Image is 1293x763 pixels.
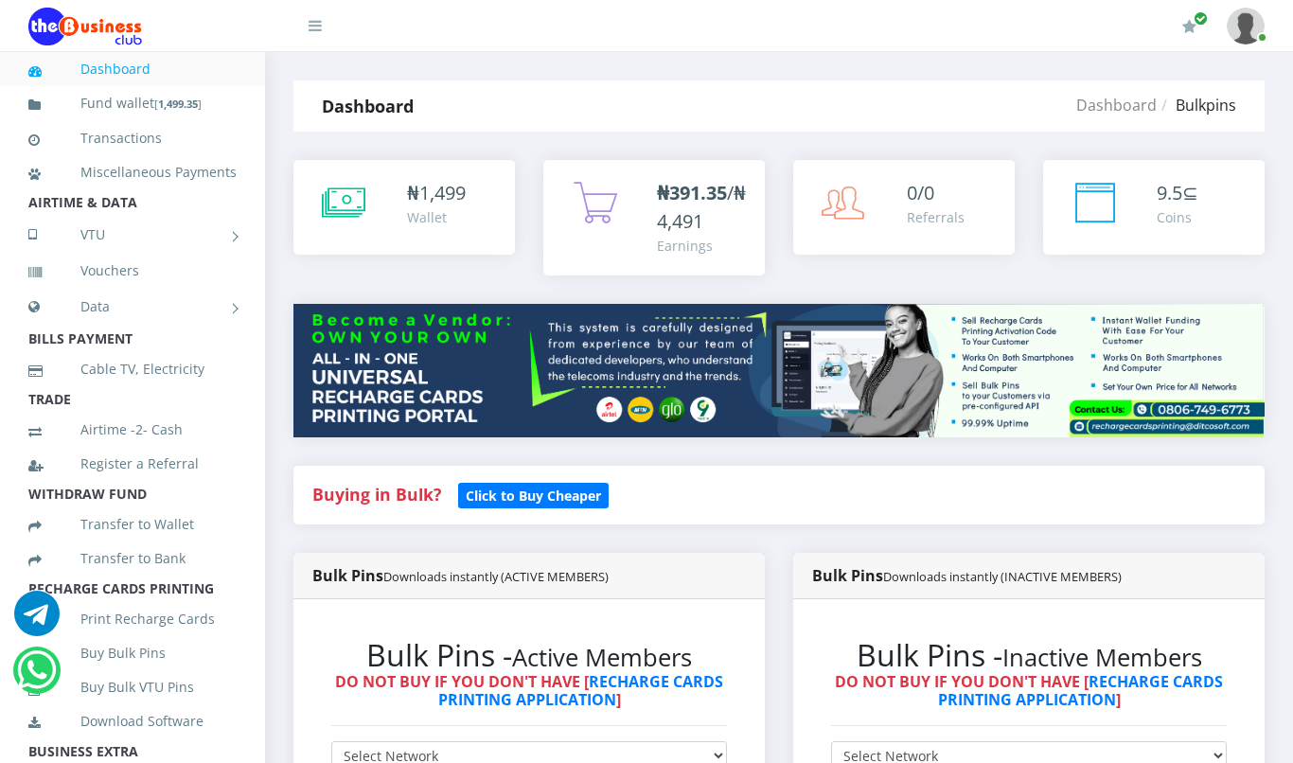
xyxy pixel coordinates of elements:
[938,671,1224,710] a: RECHARGE CARDS PRINTING APPLICATION
[28,503,237,546] a: Transfer to Wallet
[1157,180,1182,205] span: 9.5
[1182,19,1196,34] i: Renew/Upgrade Subscription
[907,207,965,227] div: Referrals
[1157,207,1198,227] div: Coins
[28,249,237,293] a: Vouchers
[28,47,237,91] a: Dashboard
[28,81,237,126] a: Fund wallet[1,499.35]
[419,180,466,205] span: 1,499
[158,97,198,111] b: 1,499.35
[28,283,237,330] a: Data
[1194,11,1208,26] span: Renew/Upgrade Subscription
[1076,95,1157,115] a: Dashboard
[28,116,237,160] a: Transactions
[466,487,601,505] b: Click to Buy Cheaper
[28,408,237,452] a: Airtime -2- Cash
[407,179,466,207] div: ₦
[883,568,1122,585] small: Downloads instantly (INACTIVE MEMBERS)
[793,160,1015,255] a: 0/0 Referrals
[657,236,746,256] div: Earnings
[907,180,934,205] span: 0/0
[28,442,237,486] a: Register a Referral
[28,347,237,391] a: Cable TV, Electricity
[812,565,1122,586] strong: Bulk Pins
[1002,641,1202,674] small: Inactive Members
[657,180,746,234] span: /₦4,491
[28,537,237,580] a: Transfer to Bank
[28,211,237,258] a: VTU
[28,151,237,194] a: Miscellaneous Payments
[293,160,515,255] a: ₦1,499 Wallet
[14,605,60,636] a: Chat for support
[543,160,765,275] a: ₦391.35/₦4,491 Earnings
[28,665,237,709] a: Buy Bulk VTU Pins
[835,671,1223,710] strong: DO NOT BUY IF YOU DON'T HAVE [ ]
[1157,94,1236,116] li: Bulkpins
[28,700,237,743] a: Download Software
[312,483,441,506] strong: Buying in Bulk?
[407,207,466,227] div: Wallet
[438,671,724,710] a: RECHARGE CARDS PRINTING APPLICATION
[17,662,56,693] a: Chat for support
[458,483,609,506] a: Click to Buy Cheaper
[28,597,237,641] a: Print Recharge Cards
[383,568,609,585] small: Downloads instantly (ACTIVE MEMBERS)
[512,641,692,674] small: Active Members
[28,631,237,675] a: Buy Bulk Pins
[657,180,727,205] b: ₦391.35
[335,671,723,710] strong: DO NOT BUY IF YOU DON'T HAVE [ ]
[322,95,414,117] strong: Dashboard
[28,8,142,45] img: Logo
[154,97,202,111] small: [ ]
[293,304,1265,437] img: multitenant_rcp.png
[1227,8,1265,44] img: User
[831,637,1227,673] h2: Bulk Pins -
[1157,179,1198,207] div: ⊆
[312,565,609,586] strong: Bulk Pins
[331,637,727,673] h2: Bulk Pins -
